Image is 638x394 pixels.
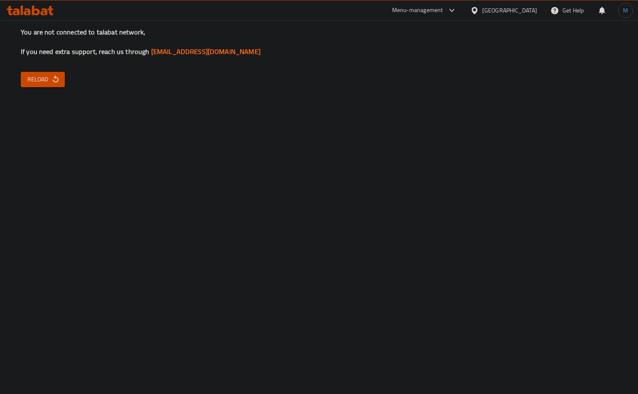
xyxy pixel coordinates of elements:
a: [EMAIL_ADDRESS][DOMAIN_NAME] [151,45,260,58]
button: Reload [21,72,65,87]
h3: You are not connected to talabat network, If you need extra support, reach us through [21,27,617,56]
span: M [623,6,628,15]
span: Reload [27,74,58,85]
div: Menu-management [392,5,443,15]
div: [GEOGRAPHIC_DATA] [482,6,537,15]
